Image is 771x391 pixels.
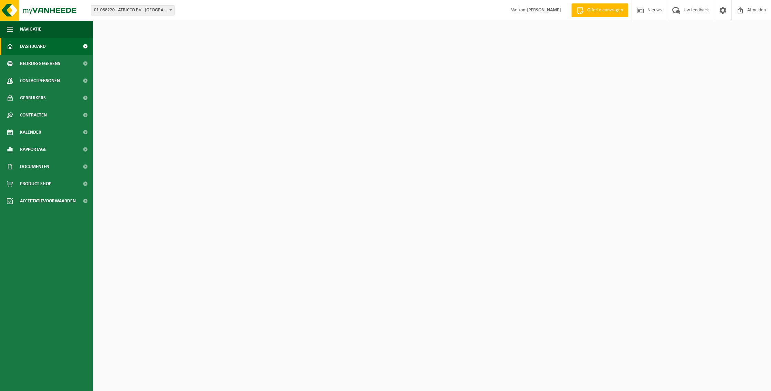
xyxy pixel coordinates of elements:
span: Kalender [20,124,41,141]
span: Gebruikers [20,89,46,107]
span: Navigatie [20,21,41,38]
span: Product Shop [20,175,51,192]
span: Documenten [20,158,49,175]
span: Acceptatievoorwaarden [20,192,76,210]
span: Rapportage [20,141,46,158]
span: Offerte aanvragen [585,7,625,14]
a: Offerte aanvragen [571,3,628,17]
span: 01-088220 - ATRICCO BV - KORTRIJK [91,5,175,15]
strong: [PERSON_NAME] [527,8,561,13]
span: Bedrijfsgegevens [20,55,60,72]
span: Contactpersonen [20,72,60,89]
span: Dashboard [20,38,46,55]
span: Contracten [20,107,47,124]
span: 01-088220 - ATRICCO BV - KORTRIJK [91,5,174,15]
